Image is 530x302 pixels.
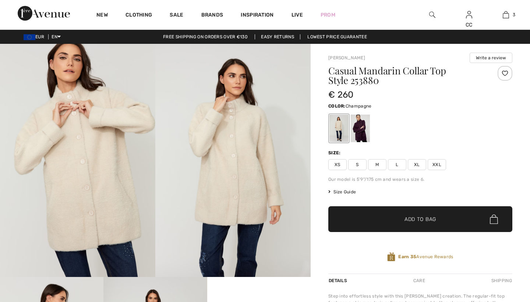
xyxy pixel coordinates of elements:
[408,159,426,170] span: XL
[346,103,372,109] span: Champagne
[328,206,512,232] button: Add to Bag
[348,159,367,170] span: S
[466,11,472,18] a: Sign In
[398,253,453,260] span: Avenue Rewards
[387,252,395,262] img: Avenue Rewards
[201,12,223,20] a: Brands
[388,159,406,170] span: L
[24,34,47,39] span: EUR
[291,11,303,19] a: Live
[170,12,183,20] a: Sale
[96,12,108,20] a: New
[155,44,311,277] img: Casual Mandarin Collar Top Style 253880. 2
[301,34,373,39] a: Lowest Price Guarantee
[328,150,342,156] div: Size:
[407,274,431,287] div: Care
[328,159,347,170] span: XS
[466,10,472,19] img: My Info
[503,10,509,19] img: My Bag
[368,159,386,170] span: M
[24,34,35,40] img: Euro
[428,159,446,170] span: XXL
[328,103,346,109] span: Color:
[328,66,482,85] h1: Casual Mandarin Collar Top Style 253880
[126,12,152,20] a: Clothing
[351,115,370,142] div: Plum
[321,11,335,19] a: Prom
[329,115,349,142] div: Champagne
[488,10,524,19] a: 3
[328,89,354,100] span: € 260
[429,10,435,19] img: search the website
[328,176,512,183] div: Our model is 5'9"/175 cm and wears a size 6.
[451,21,487,29] div: CC
[157,34,254,39] a: Free shipping on orders over €130
[470,53,512,63] button: Write a review
[328,189,356,195] span: Size Guide
[398,254,416,259] strong: Earn 35
[490,214,498,224] img: Bag.svg
[513,11,515,18] span: 3
[52,34,61,39] span: EN
[241,12,273,20] span: Inspiration
[328,274,349,287] div: Details
[490,274,512,287] div: Shipping
[255,34,300,39] a: Easy Returns
[18,6,70,21] img: 1ère Avenue
[328,55,365,60] a: [PERSON_NAME]
[404,215,436,223] span: Add to Bag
